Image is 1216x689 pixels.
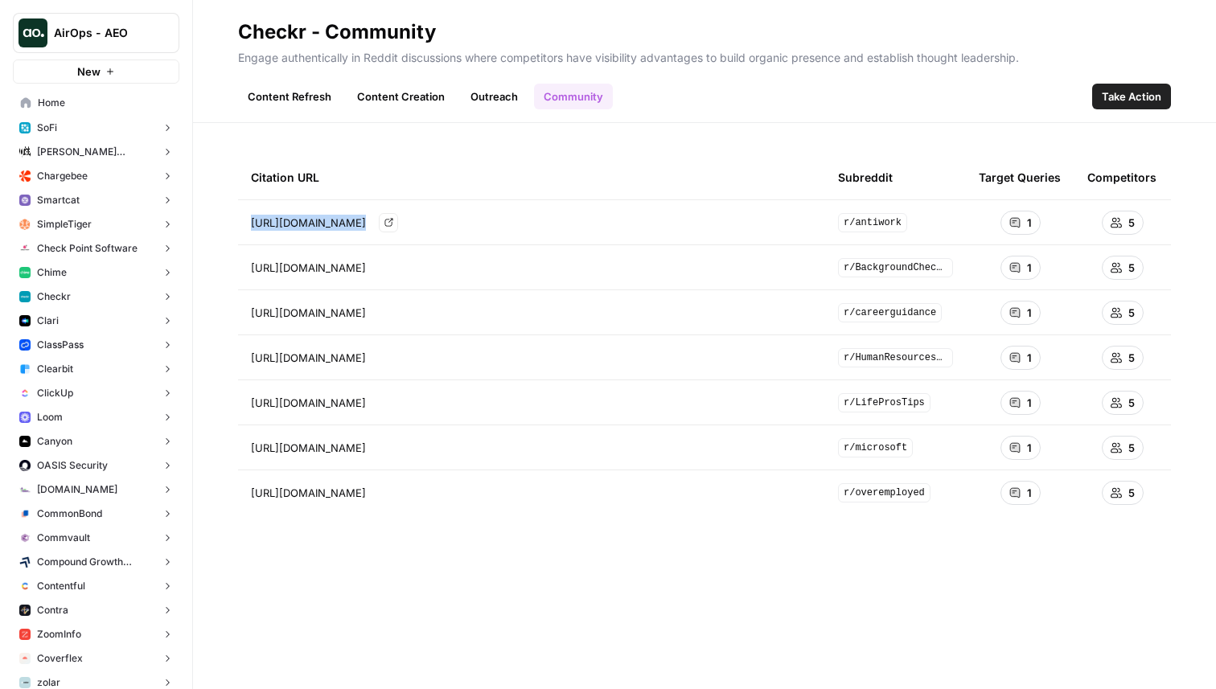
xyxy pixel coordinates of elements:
button: ClassPass [13,333,179,357]
span: 5 [1128,215,1135,231]
button: [PERSON_NAME] [PERSON_NAME] at Work [13,140,179,164]
span: ZoomInfo [37,627,81,642]
span: [URL][DOMAIN_NAME] [251,215,366,231]
a: Go to page https://www.reddit.com/r/antiwork/comments/uoo2sq/why_is_my_background_check_taking_so... [379,213,398,232]
span: OASIS Security [37,458,108,473]
span: Compound Growth Marketing [37,555,155,569]
button: Smartcat [13,188,179,212]
a: Community [534,84,613,109]
span: [PERSON_NAME] [PERSON_NAME] at Work [37,145,155,159]
button: New [13,59,179,84]
span: 5 [1128,350,1135,366]
span: 5 [1128,305,1135,321]
span: 1 [1027,215,1032,231]
span: Home [38,96,172,110]
button: ZoomInfo [13,622,179,646]
span: Clari [37,314,59,328]
span: 1 [1027,440,1032,456]
button: Coverflex [13,646,179,671]
button: Clari [13,309,179,333]
span: r/careerguidance [838,303,942,322]
a: Content Creation [347,84,454,109]
button: SoFi [13,116,179,140]
span: r/overemployed [838,483,930,502]
span: Smartcat [37,193,80,207]
span: 5 [1128,395,1135,411]
a: Outreach [461,84,528,109]
span: AirOps - AEO [54,25,151,41]
span: Check Point Software [37,241,138,256]
span: Commvault [37,531,90,545]
button: OASIS Security [13,453,179,478]
img: kaevn8smg0ztd3bicv5o6c24vmo8 [19,556,31,568]
img: azd67o9nw473vll9dbscvlvo9wsn [19,605,31,616]
span: Loom [37,410,63,424]
button: Check Point Software [13,236,179,260]
span: 1 [1027,260,1032,276]
span: ClassPass [37,338,84,352]
span: ClickUp [37,386,73,400]
span: 1 [1027,395,1032,411]
div: Citation URL [251,155,812,199]
button: Checkr [13,285,179,309]
span: [URL][DOMAIN_NAME] [251,260,366,276]
img: 0idox3onazaeuxox2jono9vm549w [19,436,31,447]
div: Subreddit [838,155,893,199]
span: 5 [1128,260,1135,276]
img: wev6amecshr6l48lvue5fy0bkco1 [19,412,31,423]
span: 1 [1027,485,1032,501]
button: Chime [13,260,179,285]
button: Compound Growth Marketing [13,550,179,574]
span: SoFi [37,121,57,135]
button: Contentful [13,574,179,598]
span: r/microsoft [838,438,913,457]
span: CommonBond [37,506,102,521]
img: 6os5al305rae5m5hhkke1ziqya7s [19,677,31,688]
span: Checkr [37,289,71,304]
img: m87i3pytwzu9d7629hz0batfjj1p [19,146,31,158]
img: AirOps - AEO Logo [18,18,47,47]
img: k09s5utkby11dt6rxf2w9zgb46r0 [19,484,31,495]
span: 5 [1128,440,1135,456]
img: xf6b4g7v9n1cfco8wpzm78dqnb6e [19,532,31,543]
span: Chargebee [37,169,88,183]
img: nyvnio03nchgsu99hj5luicuvesv [19,388,31,399]
span: [URL][DOMAIN_NAME] [251,485,366,501]
span: New [77,64,101,80]
span: [URL][DOMAIN_NAME] [251,440,366,456]
div: Target Queries [979,155,1061,199]
img: hlg0wqi1id4i6sbxkcpd2tyblcaw [19,219,31,230]
img: gddfodh0ack4ddcgj10xzwv4nyos [19,243,31,254]
img: hcm4s7ic2xq26rsmuray6dv1kquq [19,629,31,640]
button: Clearbit [13,357,179,381]
button: Chargebee [13,164,179,188]
img: h6qlr8a97mop4asab8l5qtldq2wv [19,315,31,326]
a: Home [13,90,179,116]
img: jkhkcar56nid5uw4tq7euxnuco2o [19,170,31,182]
img: z4c86av58qw027qbtb91h24iuhub [19,339,31,351]
img: apu0vsiwfa15xu8z64806eursjsk [19,122,31,133]
span: Contra [37,603,68,617]
button: CommonBond [13,502,179,526]
span: SimpleTiger [37,217,92,232]
button: Commvault [13,526,179,550]
button: [DOMAIN_NAME] [13,478,179,502]
button: SimpleTiger [13,212,179,236]
img: rkye1xl29jr3pw1t320t03wecljb [19,195,31,206]
div: Competitors [1087,155,1156,199]
span: Take Action [1102,88,1161,105]
button: ClickUp [13,381,179,405]
span: Clearbit [37,362,73,376]
button: Contra [13,598,179,622]
img: red1k5sizbc2zfjdzds8kz0ky0wq [19,460,31,471]
span: Coverflex [37,651,83,666]
button: Take Action [1092,84,1171,109]
img: l4muj0jjfg7df9oj5fg31blri2em [19,653,31,664]
span: [URL][DOMAIN_NAME] [251,305,366,321]
span: r/antiwork [838,213,907,232]
span: 5 [1128,485,1135,501]
span: r/BackgroundCheckGuide [838,258,953,277]
span: r/HumanResourcesUK [838,348,953,367]
p: Engage authentically in Reddit discussions where competitors have visibility advantages to build ... [238,45,1171,66]
a: Content Refresh [238,84,341,109]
